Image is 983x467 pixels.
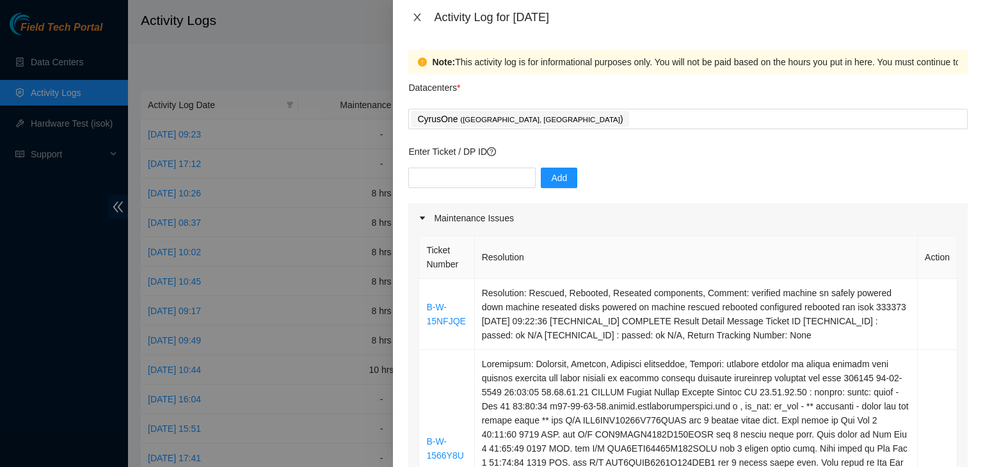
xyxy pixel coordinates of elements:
p: Datacenters [408,74,460,95]
strong: Note: [432,55,455,69]
th: Action [918,236,957,279]
a: B-W-15NFJQE [426,302,465,326]
span: caret-right [419,214,426,222]
span: close [412,12,422,22]
td: Resolution: Rescued, Rebooted, Reseated components, Comment: verified machine sn safely powered d... [475,279,918,350]
span: ( [GEOGRAPHIC_DATA], [GEOGRAPHIC_DATA] [460,116,620,123]
span: Add [551,171,567,185]
p: Enter Ticket / DP ID [408,145,968,159]
span: exclamation-circle [418,58,427,67]
button: Close [408,12,426,24]
button: Add [541,168,577,188]
p: CyrusOne ) [417,112,623,127]
div: Maintenance Issues [408,203,968,233]
th: Resolution [475,236,918,279]
div: Activity Log for [DATE] [434,10,968,24]
a: B-W-1566Y8U [426,436,463,461]
span: question-circle [487,147,496,156]
th: Ticket Number [419,236,474,279]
